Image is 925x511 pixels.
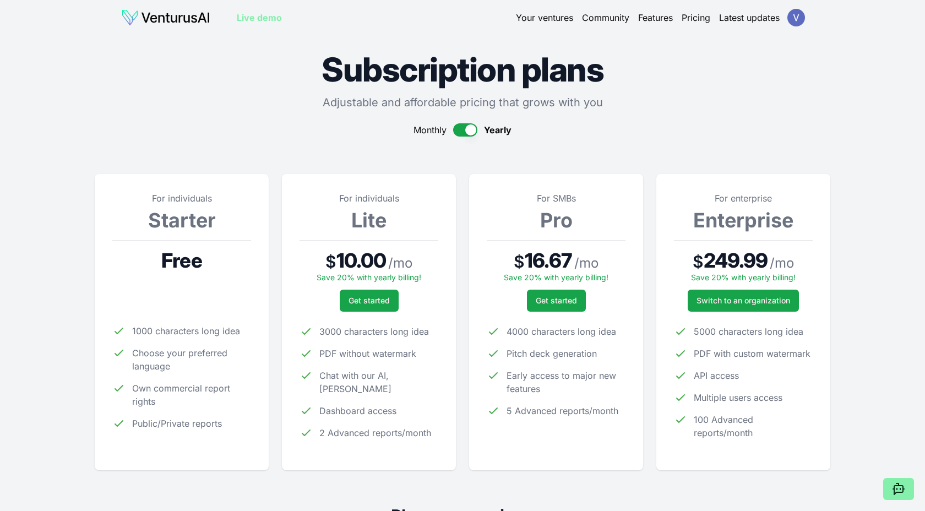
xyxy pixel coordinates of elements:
[112,192,251,205] p: For individuals
[525,249,572,271] span: 16.67
[694,391,782,404] span: Multiple users access
[694,347,810,360] span: PDF with custom watermark
[504,273,608,282] span: Save 20% with yearly billing!
[237,11,282,24] a: Live demo
[527,290,586,312] button: Get started
[682,11,710,24] a: Pricing
[132,346,251,373] span: Choose your preferred language
[319,325,429,338] span: 3000 characters long idea
[161,249,202,271] span: Free
[507,325,616,338] span: 4000 characters long idea
[132,324,240,338] span: 1000 characters long idea
[514,252,525,271] span: $
[132,417,222,430] span: Public/Private reports
[112,209,251,231] h3: Starter
[638,11,673,24] a: Features
[336,249,387,271] span: 10.00
[319,369,438,395] span: Chat with our AI, [PERSON_NAME]
[674,192,813,205] p: For enterprise
[693,252,704,271] span: $
[516,11,573,24] a: Your ventures
[582,11,629,24] a: Community
[704,249,768,271] span: 249.99
[691,273,796,282] span: Save 20% with yearly billing!
[770,254,794,272] span: / mo
[95,95,830,110] p: Adjustable and affordable pricing that grows with you
[317,273,421,282] span: Save 20% with yearly billing!
[300,209,438,231] h3: Lite
[507,347,597,360] span: Pitch deck generation
[413,123,447,137] span: Monthly
[787,9,805,26] img: ACg8ocKI7wUJZgruxaGey9Sp1s0R9lOUEWaeNfgXuSgtkxM6YTQHzg=s96-c
[719,11,780,24] a: Latest updates
[574,254,598,272] span: / mo
[319,404,396,417] span: Dashboard access
[121,9,210,26] img: logo
[507,404,618,417] span: 5 Advanced reports/month
[487,209,625,231] h3: Pro
[95,53,830,86] h1: Subscription plans
[319,347,416,360] span: PDF without watermark
[349,295,390,306] span: Get started
[484,123,512,137] span: Yearly
[694,369,739,382] span: API access
[388,254,412,272] span: / mo
[536,295,577,306] span: Get started
[688,290,799,312] a: Switch to an organization
[487,192,625,205] p: For SMBs
[694,325,803,338] span: 5000 characters long idea
[300,192,438,205] p: For individuals
[132,382,251,408] span: Own commercial report rights
[694,413,813,439] span: 100 Advanced reports/month
[319,426,431,439] span: 2 Advanced reports/month
[340,290,399,312] button: Get started
[325,252,336,271] span: $
[674,209,813,231] h3: Enterprise
[507,369,625,395] span: Early access to major new features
